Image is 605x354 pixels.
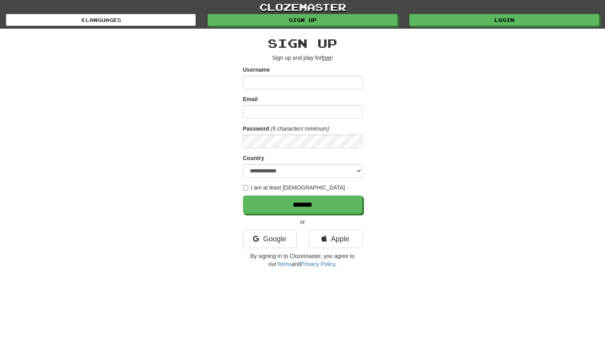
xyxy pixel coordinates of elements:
em: (6 characters minimum) [271,125,329,132]
label: Username [243,66,270,74]
a: Privacy Policy [301,261,335,267]
label: Password [243,125,269,133]
label: Email [243,95,258,103]
h2: Sign up [243,37,362,50]
p: or [243,218,362,226]
a: Apple [309,230,362,248]
label: I am at least [DEMOGRAPHIC_DATA] [243,184,345,192]
label: Country [243,154,265,162]
a: Login [409,14,599,26]
a: Sign up [208,14,397,26]
p: By signing in to Clozemaster, you agree to our and . [243,252,362,268]
p: Sign up and play for ! [243,54,362,62]
input: I am at least [DEMOGRAPHIC_DATA] [243,185,248,190]
a: Languages [6,14,196,26]
a: Google [243,230,297,248]
a: Terms [276,261,292,267]
u: free [322,55,331,61]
